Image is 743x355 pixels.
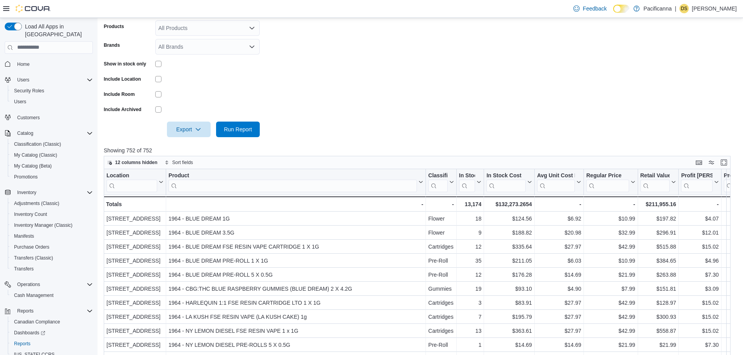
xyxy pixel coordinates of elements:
[14,244,50,250] span: Purchase Orders
[486,312,532,321] div: $195.79
[459,242,482,251] div: 12
[11,161,55,171] a: My Catalog (Beta)
[459,172,475,179] div: In Stock Qty
[167,122,211,137] button: Export
[586,172,629,179] div: Regular Price
[11,172,41,182] a: Promotions
[11,86,93,95] span: Security Roles
[14,222,73,228] span: Inventory Manager (Classic)
[428,228,454,237] div: Flower
[14,292,53,298] span: Cash Management
[11,317,63,327] a: Canadian Compliance
[14,60,33,69] a: Home
[640,270,676,279] div: $263.88
[14,280,43,289] button: Operations
[537,340,581,350] div: $14.69
[681,256,718,265] div: $4.96
[586,214,635,223] div: $10.99
[14,141,61,147] span: Classification (Classic)
[459,172,475,192] div: In Stock Qty
[537,200,581,209] div: -
[168,172,417,179] div: Product
[11,161,93,171] span: My Catalog (Beta)
[14,306,37,316] button: Reports
[2,58,96,70] button: Home
[115,159,158,166] span: 12 columns hidden
[681,284,718,293] div: $3.09
[2,187,96,198] button: Inventory
[14,174,38,180] span: Promotions
[459,214,482,223] div: 18
[14,129,93,138] span: Catalog
[14,255,53,261] span: Transfers (Classic)
[11,317,93,327] span: Canadian Compliance
[459,200,482,209] div: 13,174
[640,284,676,293] div: $151.81
[675,4,676,13] p: |
[106,256,163,265] div: [STREET_ADDRESS]
[106,200,163,209] div: Totals
[104,106,141,113] label: Include Archived
[459,228,482,237] div: 9
[11,231,93,241] span: Manifests
[14,59,93,69] span: Home
[104,76,141,82] label: Include Location
[681,172,712,192] div: Profit Margin ($)
[8,242,96,253] button: Purchase Orders
[106,228,163,237] div: [STREET_ADDRESS]
[459,270,482,279] div: 12
[8,150,96,161] button: My Catalog (Classic)
[681,172,712,179] div: Profit [PERSON_NAME] ($)
[586,312,635,321] div: $42.99
[104,158,161,167] button: 12 columns hidden
[11,210,93,219] span: Inventory Count
[11,291,93,300] span: Cash Management
[459,340,482,350] div: 1
[679,4,689,13] div: Darren Saunders
[640,298,676,307] div: $128.97
[11,253,93,263] span: Transfers (Classic)
[537,172,575,179] div: Avg Unit Cost In Stock
[106,284,163,293] div: [STREET_ADDRESS]
[11,97,93,106] span: Users
[428,200,454,209] div: -
[11,97,29,106] a: Users
[586,200,635,209] div: -
[2,306,96,316] button: Reports
[14,129,36,138] button: Catalog
[459,298,482,307] div: 3
[168,326,423,336] div: 1964 - NY LEMON DIESEL FSE RESIN VAPE 1 x 1G
[168,270,423,279] div: 1964 - BLUE DREAM PRE-ROLL 5 X 0.5G
[537,214,581,223] div: $6.92
[681,200,718,209] div: -
[681,242,718,251] div: $15.02
[8,171,96,182] button: Promotions
[14,233,34,239] span: Manifests
[8,96,96,107] button: Users
[8,209,96,220] button: Inventory Count
[168,340,423,350] div: 1964 - NY LEMON DIESEL PRE-ROLLS 5 X 0.5G
[8,338,96,349] button: Reports
[14,99,26,105] span: Users
[459,326,482,336] div: 13
[11,328,93,337] span: Dashboards
[11,199,93,208] span: Adjustments (Classic)
[640,214,676,223] div: $197.82
[14,280,93,289] span: Operations
[14,75,32,85] button: Users
[486,172,532,192] button: In Stock Cost
[486,270,532,279] div: $176.28
[586,228,635,237] div: $32.99
[104,23,124,30] label: Products
[537,270,581,279] div: $14.69
[486,340,532,350] div: $14.69
[644,4,672,13] p: Pacificanna
[2,279,96,290] button: Operations
[537,256,581,265] div: $6.03
[11,221,93,230] span: Inventory Manager (Classic)
[586,242,635,251] div: $42.99
[428,172,454,192] button: Classification
[486,284,532,293] div: $93.10
[681,312,718,321] div: $15.02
